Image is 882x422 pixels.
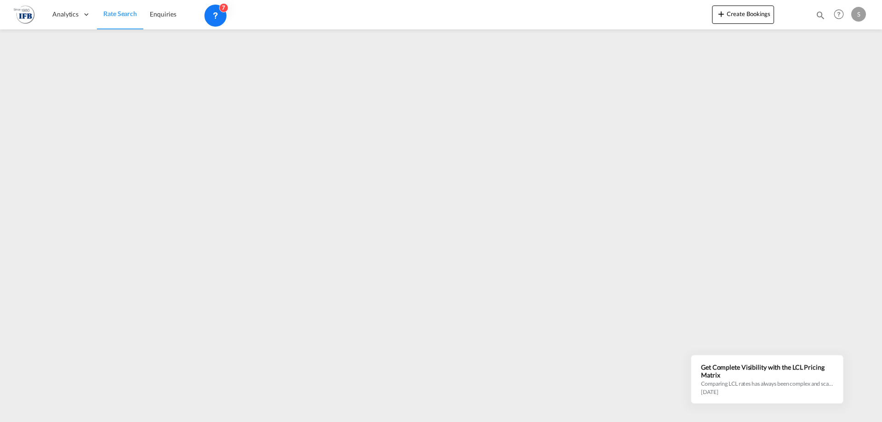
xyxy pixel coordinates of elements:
div: S [851,7,866,22]
div: icon-magnify [815,10,825,24]
span: Rate Search [103,10,137,17]
span: Enquiries [150,10,176,18]
span: Analytics [52,10,79,19]
md-icon: icon-plus 400-fg [716,8,727,19]
span: Help [831,6,847,22]
md-icon: icon-magnify [815,10,825,20]
div: Help [831,6,851,23]
button: icon-plus 400-fgCreate Bookings [712,6,774,24]
img: de31bbe0256b11eebba44b54815f083d.png [14,4,34,25]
